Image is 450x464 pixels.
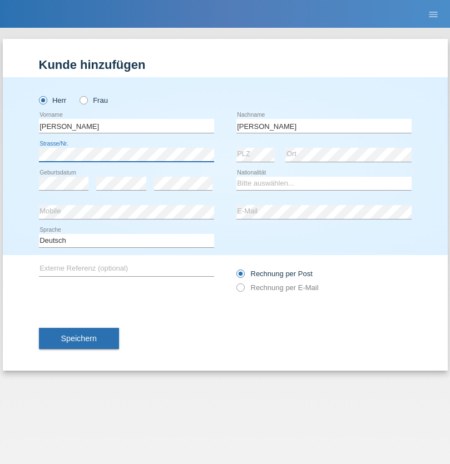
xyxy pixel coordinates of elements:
[39,96,67,104] label: Herr
[236,270,244,283] input: Rechnung per Post
[80,96,87,103] input: Frau
[236,270,313,278] label: Rechnung per Post
[236,283,319,292] label: Rechnung per E-Mail
[39,328,119,349] button: Speichern
[39,96,46,103] input: Herr
[61,334,97,343] span: Speichern
[422,11,444,17] a: menu
[236,283,244,297] input: Rechnung per E-Mail
[80,96,108,104] label: Frau
[428,9,439,20] i: menu
[39,58,412,72] h1: Kunde hinzufügen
